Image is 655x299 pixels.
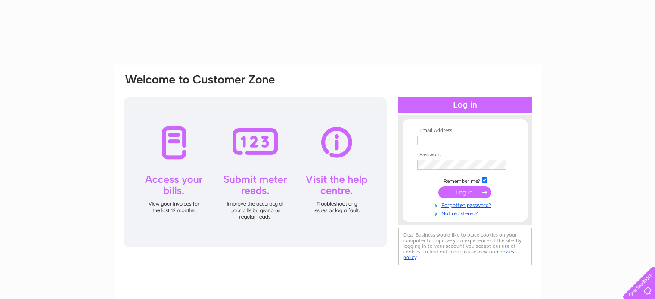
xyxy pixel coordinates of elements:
th: Email Address: [415,128,515,134]
a: Not registered? [417,209,515,217]
th: Password: [415,152,515,158]
a: Forgotten password? [417,200,515,209]
a: cookies policy [403,249,514,260]
div: Clear Business would like to place cookies on your computer to improve your experience of the sit... [398,228,532,265]
input: Submit [438,186,491,198]
td: Remember me? [415,176,515,185]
